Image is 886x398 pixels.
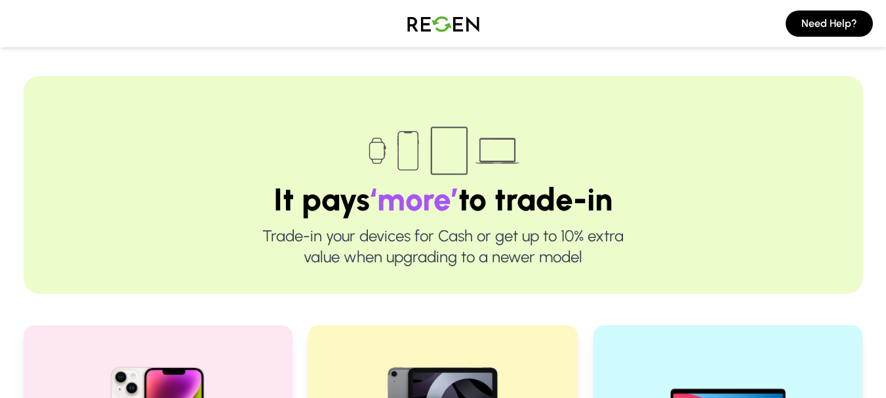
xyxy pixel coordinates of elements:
[397,5,489,42] img: Logo
[786,10,873,37] button: Need Help?
[66,226,821,268] p: Trade-in your devices for Cash or get up to 10% extra value when upgrading to a newer model
[66,184,821,215] h1: It pays to trade-in
[370,180,458,218] span: ‘more’
[361,118,525,184] img: Trade-in devices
